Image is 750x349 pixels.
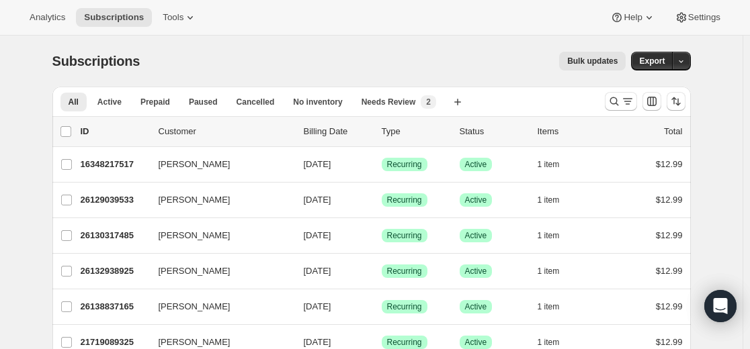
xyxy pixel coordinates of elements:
span: Export [639,56,665,66]
span: Recurring [387,337,422,348]
button: Tools [155,8,205,27]
span: Bulk updates [567,56,618,66]
span: Recurring [387,301,422,312]
p: Status [460,125,527,138]
button: Sort the results [667,92,685,111]
span: [DATE] [304,195,331,205]
span: [DATE] [304,301,331,311]
span: Recurring [387,195,422,205]
div: Open Intercom Messenger [704,290,737,322]
span: 1 item [538,230,560,241]
span: Recurring [387,230,422,241]
p: Total [664,125,682,138]
p: Customer [159,125,293,138]
span: $12.99 [656,266,683,276]
div: 26129039533[PERSON_NAME][DATE]SuccessRecurringSuccessActive1 item$12.99 [81,191,683,209]
p: ID [81,125,148,138]
button: 1 item [538,155,575,174]
p: 21719089325 [81,336,148,349]
div: IDCustomerBilling DateTypeStatusItemsTotal [81,125,683,138]
span: Active [97,97,122,107]
span: [DATE] [304,337,331,347]
span: Recurring [387,159,422,170]
button: Settings [667,8,728,27]
span: $12.99 [656,195,683,205]
p: 26132938925 [81,264,148,278]
span: Active [465,301,487,312]
p: 26129039533 [81,193,148,207]
button: [PERSON_NAME] [151,189,285,211]
span: 1 item [538,301,560,312]
button: Create new view [447,93,468,111]
span: Subscriptions [52,54,140,68]
span: [PERSON_NAME] [159,158,231,171]
span: No inventory [293,97,342,107]
button: 1 item [538,191,575,209]
span: [DATE] [304,230,331,240]
span: Active [465,195,487,205]
span: [DATE] [304,266,331,276]
div: 16348217517[PERSON_NAME][DATE]SuccessRecurringSuccessActive1 item$12.99 [81,155,683,174]
span: [PERSON_NAME] [159,264,231,278]
button: 1 item [538,262,575,281]
span: $12.99 [656,230,683,240]
span: Help [624,12,642,23]
div: 26138837165[PERSON_NAME][DATE]SuccessRecurringSuccessActive1 item$12.99 [81,297,683,316]
button: Bulk updates [559,52,626,70]
span: Recurring [387,266,422,277]
p: 26130317485 [81,229,148,242]
button: Analytics [22,8,73,27]
span: [PERSON_NAME] [159,229,231,242]
button: 1 item [538,297,575,316]
button: Customize table column order and visibility [642,92,661,111]
span: Active [465,266,487,277]
p: Billing Date [304,125,371,138]
span: $12.99 [656,337,683,347]
span: Cancelled [237,97,275,107]
span: 1 item [538,266,560,277]
div: 26132938925[PERSON_NAME][DATE]SuccessRecurringSuccessActive1 item$12.99 [81,262,683,281]
p: 16348217517 [81,158,148,171]
span: $12.99 [656,159,683,169]
span: [PERSON_NAME] [159,300,231,313]
button: Search and filter results [605,92,637,111]
span: Paused [189,97,218,107]
span: Active [465,230,487,241]
span: 1 item [538,337,560,348]
button: Export [631,52,673,70]
button: [PERSON_NAME] [151,260,285,282]
span: Analytics [30,12,65,23]
span: [PERSON_NAME] [159,336,231,349]
span: Needs Review [362,97,416,107]
span: [DATE] [304,159,331,169]
span: Tools [163,12,183,23]
span: All [69,97,79,107]
span: Prepaid [140,97,170,107]
button: Help [602,8,663,27]
div: Type [382,125,449,138]
span: Active [465,159,487,170]
button: [PERSON_NAME] [151,296,285,317]
span: 1 item [538,195,560,205]
button: Subscriptions [76,8,152,27]
span: [PERSON_NAME] [159,193,231,207]
p: 26138837165 [81,300,148,313]
button: [PERSON_NAME] [151,225,285,246]
button: 1 item [538,226,575,245]
span: Subscriptions [84,12,144,23]
span: Active [465,337,487,348]
span: 2 [426,97,431,107]
div: 26130317485[PERSON_NAME][DATE]SuccessRecurringSuccessActive1 item$12.99 [81,226,683,245]
button: [PERSON_NAME] [151,154,285,175]
span: Settings [688,12,720,23]
span: $12.99 [656,301,683,311]
span: 1 item [538,159,560,170]
div: Items [538,125,605,138]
